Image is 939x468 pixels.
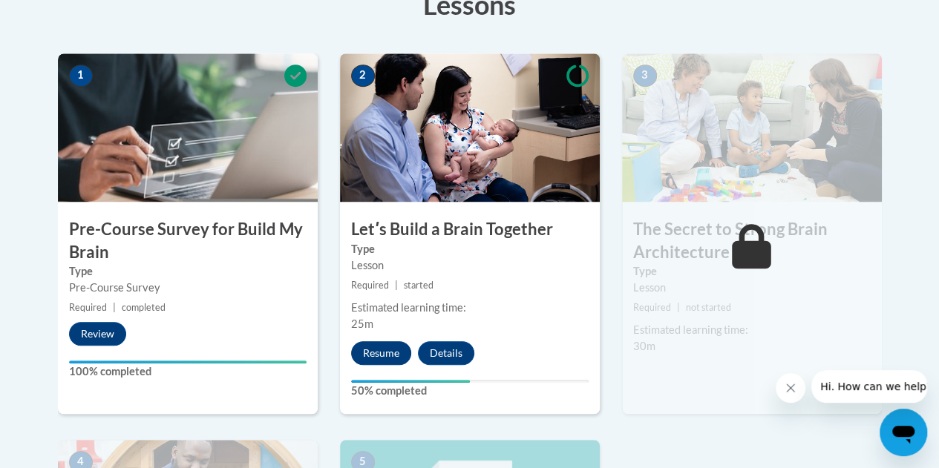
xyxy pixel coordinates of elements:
span: 1 [69,65,93,87]
img: Course Image [340,53,600,202]
h3: The Secret to Strong Brain Architecture [622,218,882,264]
label: 100% completed [69,363,307,380]
div: Your progress [69,360,307,363]
span: 30m [633,340,655,352]
div: Estimated learning time: [633,322,871,338]
span: Required [633,302,671,313]
iframe: Message from company [811,370,927,403]
span: Hi. How can we help? [9,10,120,22]
span: started [404,280,433,291]
span: Required [351,280,389,291]
span: | [395,280,398,291]
span: 25m [351,317,373,330]
button: Details [418,341,474,365]
img: Course Image [58,53,318,202]
h3: Pre-Course Survey for Build My Brain [58,218,318,264]
img: Course Image [622,53,882,202]
label: Type [633,263,871,280]
span: | [677,302,680,313]
div: Lesson [633,280,871,296]
span: 3 [633,65,657,87]
span: completed [122,302,166,313]
iframe: Close message [776,373,805,403]
h3: Letʹs Build a Brain Together [340,218,600,241]
button: Resume [351,341,411,365]
label: 50% completed [351,383,589,399]
span: | [113,302,116,313]
label: Type [351,241,589,257]
iframe: Button to launch messaging window [880,409,927,456]
div: Estimated learning time: [351,300,589,316]
label: Type [69,263,307,280]
div: Lesson [351,257,589,274]
span: 2 [351,65,375,87]
button: Review [69,322,126,346]
div: Pre-Course Survey [69,280,307,296]
span: not started [686,302,731,313]
span: Required [69,302,107,313]
div: Your progress [351,380,470,383]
